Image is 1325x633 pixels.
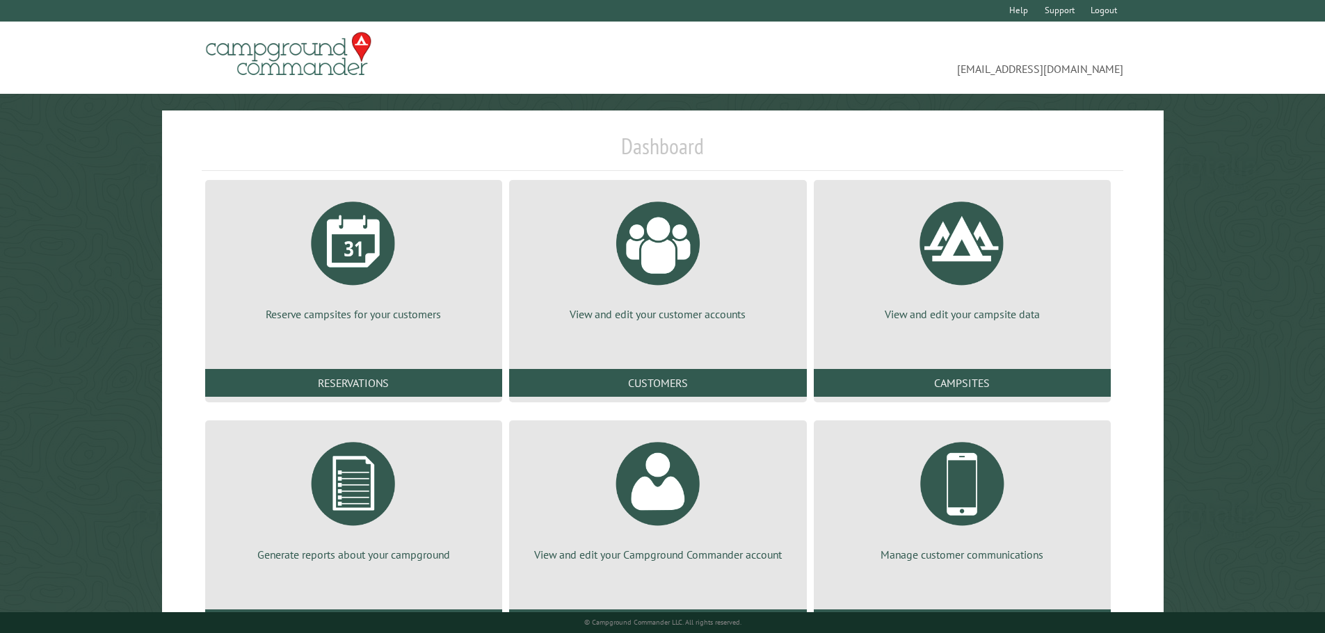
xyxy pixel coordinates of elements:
[830,547,1094,562] p: Manage customer communications
[526,547,789,562] p: View and edit your Campground Commander account
[202,27,376,81] img: Campground Commander
[202,133,1124,171] h1: Dashboard
[830,431,1094,562] a: Manage customer communications
[830,191,1094,322] a: View and edit your campsite data
[526,306,789,322] p: View and edit your customer accounts
[509,369,806,397] a: Customers
[222,431,485,562] a: Generate reports about your campground
[222,547,485,562] p: Generate reports about your campground
[222,191,485,322] a: Reserve campsites for your customers
[526,431,789,562] a: View and edit your Campground Commander account
[814,369,1111,397] a: Campsites
[222,306,485,322] p: Reserve campsites for your customers
[584,618,741,627] small: © Campground Commander LLC. All rights reserved.
[526,191,789,322] a: View and edit your customer accounts
[663,38,1124,77] span: [EMAIL_ADDRESS][DOMAIN_NAME]
[830,306,1094,322] p: View and edit your campsite data
[205,369,502,397] a: Reservations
